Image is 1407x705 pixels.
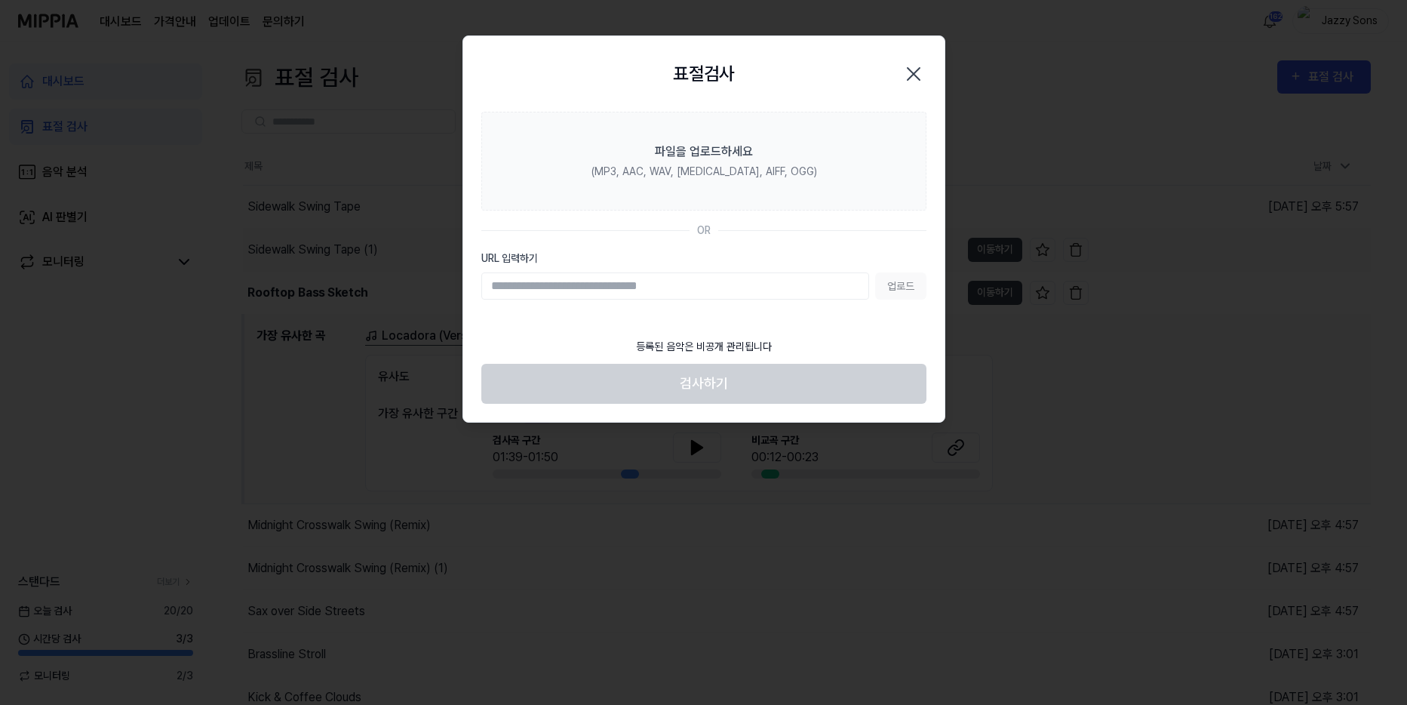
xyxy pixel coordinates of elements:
[627,330,781,364] div: 등록된 음악은 비공개 관리됩니다
[481,251,926,266] label: URL 입력하기
[591,164,816,180] div: (MP3, AAC, WAV, [MEDICAL_DATA], AIFF, OGG)
[697,223,711,239] div: OR
[673,60,735,88] h2: 표절검사
[655,143,753,161] div: 파일을 업로드하세요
